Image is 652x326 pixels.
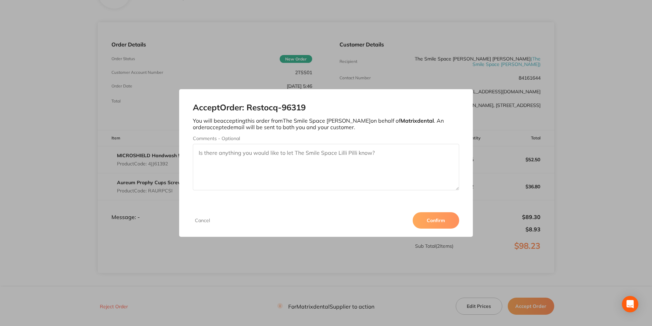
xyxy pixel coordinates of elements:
b: Matrixdental [400,117,434,124]
div: Open Intercom Messenger [622,296,638,312]
label: Comments - Optional [193,136,459,141]
button: Cancel [193,217,212,223]
h2: Accept Order: Restocq- 96319 [193,103,459,112]
button: Confirm [413,212,459,229]
p: You will be accepting this order from The Smile Space [PERSON_NAME] on behalf of . An order accep... [193,118,459,130]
